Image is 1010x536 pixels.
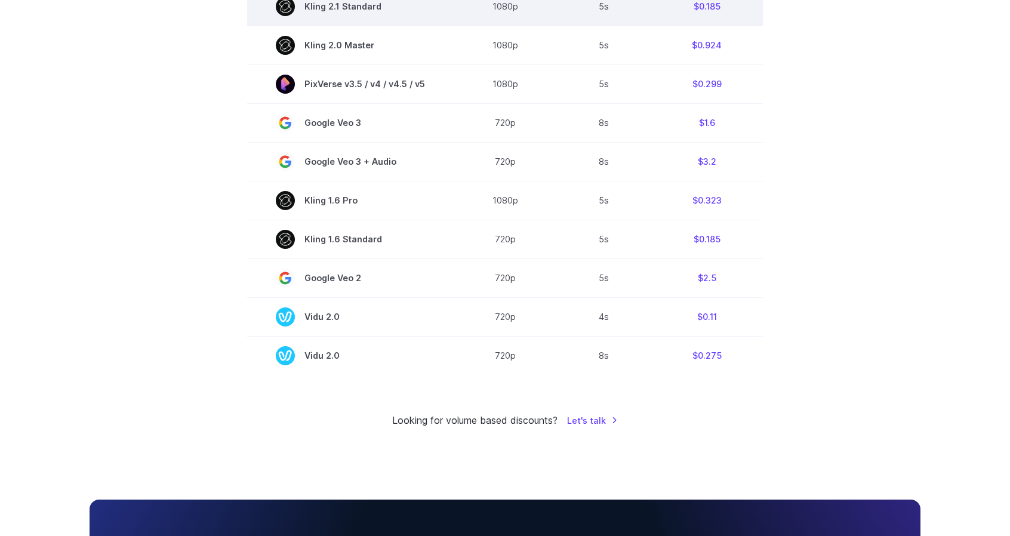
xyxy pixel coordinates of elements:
[651,297,763,336] td: $0.11
[276,269,425,288] span: Google Veo 2
[392,413,558,429] small: Looking for volume based discounts?
[556,220,651,258] td: 5s
[651,142,763,181] td: $3.2
[651,258,763,297] td: $2.5
[454,103,556,142] td: 720p
[651,220,763,258] td: $0.185
[651,336,763,375] td: $0.275
[276,113,425,133] span: Google Veo 3
[556,142,651,181] td: 8s
[454,181,556,220] td: 1080p
[651,26,763,64] td: $0.924
[454,297,556,336] td: 720p
[651,64,763,103] td: $0.299
[454,220,556,258] td: 720p
[567,414,618,427] a: Let's talk
[454,64,556,103] td: 1080p
[276,346,425,365] span: Vidu 2.0
[556,26,651,64] td: 5s
[651,103,763,142] td: $1.6
[556,64,651,103] td: 5s
[454,258,556,297] td: 720p
[556,103,651,142] td: 8s
[276,75,425,94] span: PixVerse v3.5 / v4 / v4.5 / v5
[454,26,556,64] td: 1080p
[454,142,556,181] td: 720p
[276,152,425,171] span: Google Veo 3 + Audio
[556,181,651,220] td: 5s
[556,336,651,375] td: 8s
[276,191,425,210] span: Kling 1.6 Pro
[556,297,651,336] td: 4s
[276,36,425,55] span: Kling 2.0 Master
[276,307,425,326] span: Vidu 2.0
[276,230,425,249] span: Kling 1.6 Standard
[556,258,651,297] td: 5s
[454,336,556,375] td: 720p
[651,181,763,220] td: $0.323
